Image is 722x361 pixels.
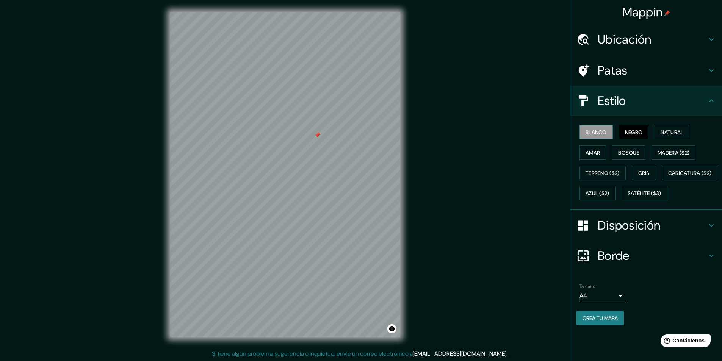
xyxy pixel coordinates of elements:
[212,350,413,358] font: Si tiene algún problema, sugerencia o inquietud, envíe un correo electrónico a
[655,125,689,139] button: Natural
[583,315,618,322] font: Crea tu mapa
[576,311,624,325] button: Crea tu mapa
[598,31,652,47] font: Ubicación
[570,86,722,116] div: Estilo
[661,129,683,136] font: Natural
[655,331,714,353] iframe: Lanzador de widgets de ayuda
[579,283,595,289] font: Tamaño
[652,145,695,160] button: Madera ($2)
[622,186,667,200] button: Satélite ($3)
[507,349,509,358] font: .
[579,125,613,139] button: Blanco
[579,166,626,180] button: Terreno ($2)
[570,55,722,86] div: Patas
[170,12,400,337] canvas: Mapa
[579,186,616,200] button: Azul ($2)
[586,129,607,136] font: Blanco
[618,149,639,156] font: Bosque
[638,170,650,177] font: Gris
[598,248,630,264] font: Borde
[413,350,506,358] a: [EMAIL_ADDRESS][DOMAIN_NAME]
[668,170,712,177] font: Caricatura ($2)
[586,190,609,197] font: Azul ($2)
[509,349,510,358] font: .
[598,217,660,233] font: Disposición
[622,4,663,20] font: Mappin
[570,210,722,241] div: Disposición
[598,63,628,78] font: Patas
[586,170,620,177] font: Terreno ($2)
[570,241,722,271] div: Borde
[619,125,649,139] button: Negro
[628,190,661,197] font: Satélite ($3)
[586,149,600,156] font: Amar
[579,290,625,302] div: A4
[658,149,689,156] font: Madera ($2)
[570,24,722,55] div: Ubicación
[579,292,587,300] font: A4
[664,10,670,16] img: pin-icon.png
[506,350,507,358] font: .
[625,129,643,136] font: Negro
[612,145,645,160] button: Bosque
[387,324,396,333] button: Activar o desactivar atribución
[662,166,718,180] button: Caricatura ($2)
[598,93,626,109] font: Estilo
[632,166,656,180] button: Gris
[579,145,606,160] button: Amar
